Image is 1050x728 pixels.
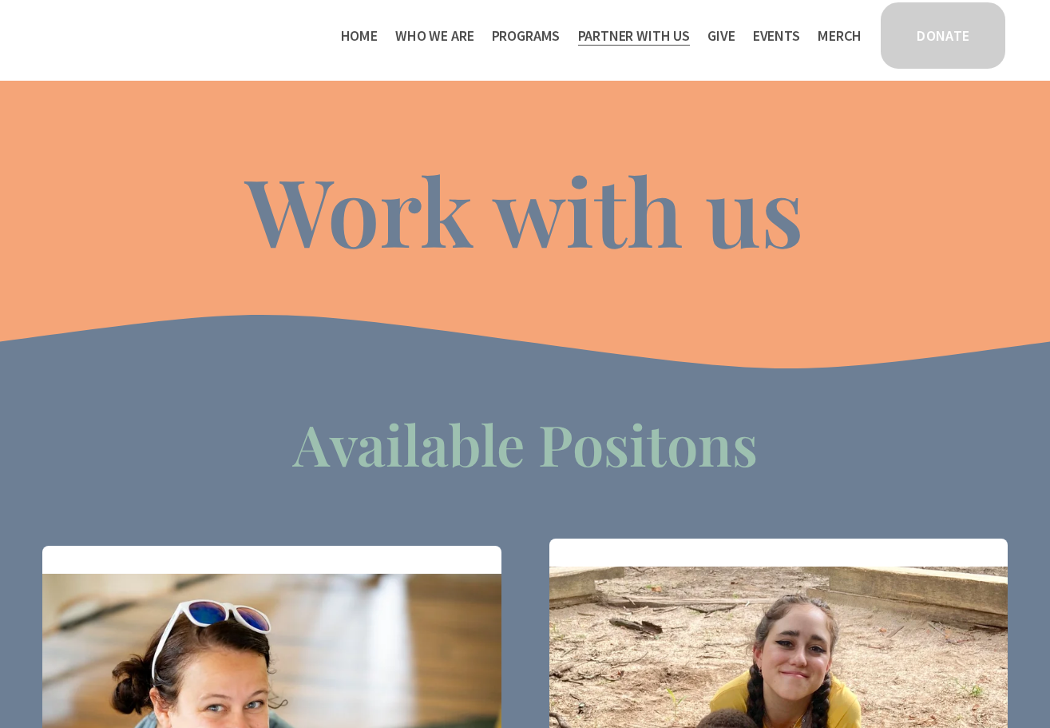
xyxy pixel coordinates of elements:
a: folder dropdown [395,22,473,49]
a: Merch [818,22,862,49]
span: Partner With Us [578,24,690,47]
a: folder dropdown [492,22,561,49]
p: Available Positons [42,404,1008,483]
a: folder dropdown [578,22,690,49]
h1: Work with us [245,162,804,256]
span: Who We Are [395,24,473,47]
span: Programs [492,24,561,47]
a: Events [753,22,800,49]
a: Give [707,22,735,49]
a: Home [341,22,378,49]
